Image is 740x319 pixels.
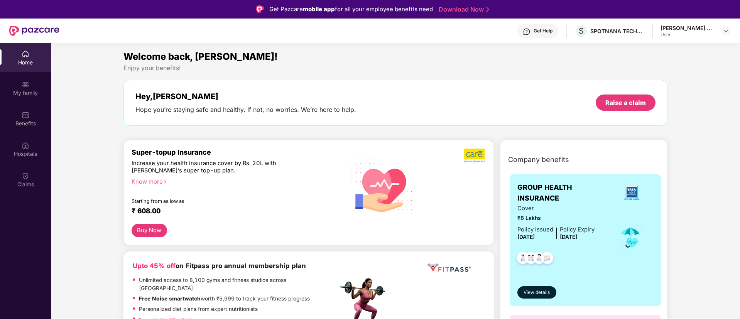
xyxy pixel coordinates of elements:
[439,5,487,14] a: Download Now
[132,160,305,175] div: Increase your health insurance cover by Rs. 20L with [PERSON_NAME]’s super top-up plan.
[517,225,553,234] div: Policy issued
[517,234,535,240] span: [DATE]
[139,295,310,303] p: worth ₹5,999 to track your fitness progress
[621,182,642,203] img: insurerLogo
[579,26,584,35] span: S
[560,225,595,234] div: Policy Expiry
[517,204,595,213] span: Cover
[508,154,569,165] span: Company benefits
[22,81,29,88] img: svg+xml;base64,PHN2ZyB3aWR0aD0iMjAiIGhlaWdodD0iMjAiIHZpZXdCb3g9IjAgMCAyMCAyMCIgZmlsbD0ibm9uZSIgeG...
[133,262,306,270] b: on Fitpass pro annual membership plan
[345,149,419,223] img: svg+xml;base64,PHN2ZyB4bWxucz0iaHR0cDovL3d3dy53My5vcmcvMjAwMC9zdmciIHhtbG5zOnhsaW5rPSJodHRwOi8vd3...
[163,180,167,184] span: right
[534,28,552,34] div: Get Help
[605,98,646,107] div: Raise a claim
[22,50,29,58] img: svg+xml;base64,PHN2ZyBpZD0iSG9tZSIgeG1sbnM9Imh0dHA6Ly93d3cudzMub3JnLzIwMDAvc3ZnIiB3aWR0aD0iMjAiIG...
[133,262,176,270] b: Upto 45% off
[132,224,167,237] button: Buy Now
[590,27,644,35] div: SPOTNANA TECHNOLOGY PRIVATE LIMITED
[522,250,541,268] img: svg+xml;base64,PHN2ZyB4bWxucz0iaHR0cDovL3d3dy53My5vcmcvMjAwMC9zdmciIHdpZHRoPSI0OC45MTUiIGhlaWdodD...
[426,261,472,275] img: fppp.png
[123,51,278,62] span: Welcome back, [PERSON_NAME]!
[517,286,556,299] button: View details
[530,250,549,268] img: svg+xml;base64,PHN2ZyB4bWxucz0iaHR0cDovL3d3dy53My5vcmcvMjAwMC9zdmciIHdpZHRoPSI0OC45NDMiIGhlaWdodD...
[22,172,29,180] img: svg+xml;base64,PHN2ZyBpZD0iQ2xhaW0iIHhtbG5zPSJodHRwOi8vd3d3LnczLm9yZy8yMDAwL3N2ZyIgd2lkdGg9IjIwIi...
[132,178,334,184] div: Know more
[132,148,338,156] div: Super-topup Insurance
[661,24,715,32] div: [PERSON_NAME] Suraj
[618,224,643,250] img: icon
[523,28,531,35] img: svg+xml;base64,PHN2ZyBpZD0iSGVscC0zMngzMiIgeG1sbnM9Imh0dHA6Ly93d3cudzMub3JnLzIwMDAvc3ZnIiB3aWR0aD...
[256,5,264,13] img: Logo
[269,5,433,14] div: Get Pazcare for all your employee benefits need
[303,5,335,13] strong: mobile app
[22,142,29,149] img: svg+xml;base64,PHN2ZyBpZD0iSG9zcGl0YWxzIiB4bWxucz0iaHR0cDovL3d3dy53My5vcmcvMjAwMC9zdmciIHdpZHRoPS...
[538,250,557,268] img: svg+xml;base64,PHN2ZyB4bWxucz0iaHR0cDovL3d3dy53My5vcmcvMjAwMC9zdmciIHdpZHRoPSI0OC45NDMiIGhlaWdodD...
[22,111,29,119] img: svg+xml;base64,PHN2ZyBpZD0iQmVuZWZpdHMiIHhtbG5zPSJodHRwOi8vd3d3LnczLm9yZy8yMDAwL3N2ZyIgd2lkdGg9Ij...
[517,214,595,223] span: ₹6 Lakhs
[464,148,486,163] img: b5dec4f62d2307b9de63beb79f102df3.png
[135,106,356,114] div: Hope you’re staying safe and healthy. If not, no worries. We’re here to help.
[723,28,729,34] img: svg+xml;base64,PHN2ZyBpZD0iRHJvcGRvd24tMzJ4MzIiIHhtbG5zPSJodHRwOi8vd3d3LnczLm9yZy8yMDAwL3N2ZyIgd2...
[9,26,59,36] img: New Pazcare Logo
[139,276,338,293] p: Unlimited access to 8,100 gyms and fitness studios across [GEOGRAPHIC_DATA]
[123,64,668,72] div: Enjoy your benefits!
[139,305,258,314] p: Personalized diet plans from expert nutritionists
[139,295,201,302] strong: Free Noise smartwatch
[132,198,306,204] div: Starting from as low as
[517,182,610,204] span: GROUP HEALTH INSURANCE
[514,250,532,268] img: svg+xml;base64,PHN2ZyB4bWxucz0iaHR0cDovL3d3dy53My5vcmcvMjAwMC9zdmciIHdpZHRoPSI0OC45NDMiIGhlaWdodD...
[524,289,550,296] span: View details
[661,32,715,38] div: User
[486,5,489,14] img: Stroke
[135,92,356,101] div: Hey, [PERSON_NAME]
[560,234,577,240] span: [DATE]
[132,207,331,216] div: ₹ 608.00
